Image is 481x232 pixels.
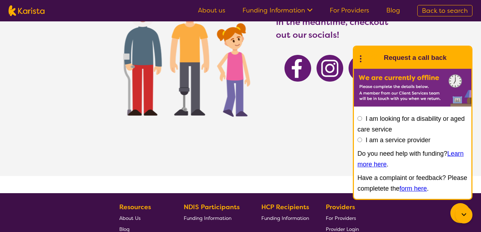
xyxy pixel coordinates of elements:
a: Funding Information [261,212,309,223]
b: Providers [326,203,355,211]
span: Funding Information [184,215,231,221]
h1: Request a call back [384,52,446,63]
label: I am looking for a disability or aged care service [357,115,465,133]
a: For Providers [326,212,359,223]
a: Funding Information [184,212,245,223]
img: Karista offline chat form to request call back [354,69,471,107]
p: Have a complaint or feedback? Please completete the . [357,172,468,194]
a: About us [198,6,225,15]
span: About Us [119,215,141,221]
img: Karista Instagram [317,55,343,82]
b: HCP Recipients [261,203,309,211]
img: Karista Linkedin [349,55,375,82]
span: For Providers [326,215,356,221]
a: Back to search [417,5,472,16]
img: Karista logo [9,5,45,16]
span: Funding Information [261,215,309,221]
img: Karista Facebook [284,55,311,82]
a: For Providers [330,6,369,15]
img: Karista [365,51,380,65]
h3: In the meantime, checkout out our socials! [276,16,389,41]
a: Blog [386,6,400,15]
a: About Us [119,212,167,223]
label: I am a service provider [366,136,430,144]
p: Do you need help with funding? . [357,148,468,170]
a: form here [399,185,427,192]
span: Back to search [422,6,468,15]
button: Channel Menu [450,203,470,223]
a: Funding Information [242,6,313,15]
b: Resources [119,203,151,211]
b: NDIS Participants [184,203,240,211]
